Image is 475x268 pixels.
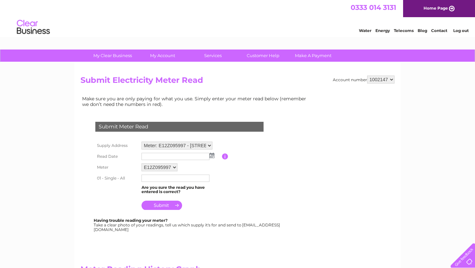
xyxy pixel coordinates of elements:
a: Water [359,28,371,33]
input: Submit [142,201,182,210]
a: Blog [418,28,427,33]
th: 01 - Single - All [94,173,140,184]
a: My Clear Business [85,50,140,62]
div: Clear Business is a trading name of Verastar Limited (registered in [GEOGRAPHIC_DATA] No. 3667643... [82,4,394,32]
a: Log out [453,28,469,33]
th: Read Date [94,151,140,162]
a: 0333 014 3131 [351,3,396,12]
a: Customer Help [236,50,290,62]
td: Make sure you are only paying for what you use. Simply enter your meter read below (remember we d... [80,94,311,108]
a: Energy [375,28,390,33]
div: Take a clear photo of your readings, tell us which supply it's for and send to [EMAIL_ADDRESS][DO... [94,218,281,232]
div: Submit Meter Read [95,122,264,132]
img: logo.png [16,17,50,37]
th: Supply Address [94,140,140,151]
th: Meter [94,162,140,173]
a: My Account [136,50,190,62]
img: ... [209,153,214,158]
a: Contact [431,28,447,33]
h2: Submit Electricity Meter Read [80,76,395,88]
input: Information [222,153,228,159]
div: Account number [333,76,395,84]
td: Are you sure the read you have entered is correct? [140,184,222,196]
b: Having trouble reading your meter? [94,218,168,223]
a: Telecoms [394,28,414,33]
a: Services [186,50,240,62]
a: Make A Payment [286,50,340,62]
